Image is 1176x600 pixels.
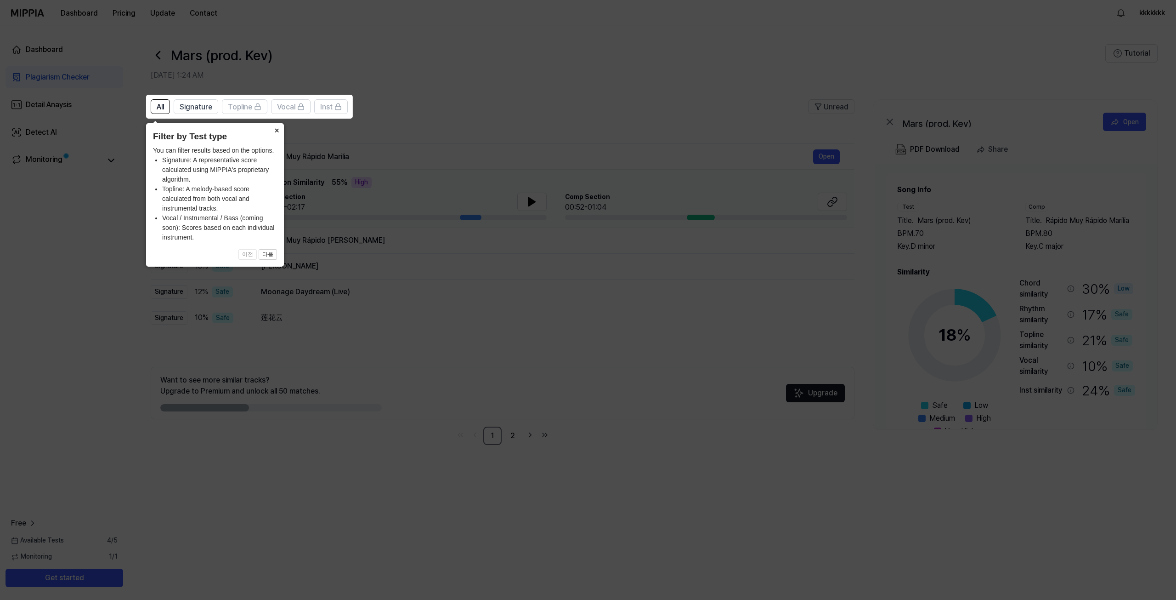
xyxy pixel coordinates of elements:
button: Close [269,123,284,136]
span: Topline [228,102,252,113]
button: 다음 [259,249,277,260]
button: Vocal [271,99,311,114]
button: Signature [174,99,218,114]
li: Vocal / Instrumental / Bass (coming soon): Scores based on each individual instrument. [162,213,277,242]
button: Topline [222,99,267,114]
span: Vocal [277,102,295,113]
span: Signature [180,102,212,113]
span: All [157,102,164,113]
button: Inst [314,99,348,114]
li: Signature: A representative score calculated using MIPPIA's proprietary algorithm. [162,155,277,184]
div: You can filter results based on the options. [153,146,277,242]
li: Topline: A melody-based score calculated from both vocal and instrumental tracks. [162,184,277,213]
span: Inst [320,102,333,113]
header: Filter by Test type [153,130,277,143]
button: All [151,99,170,114]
